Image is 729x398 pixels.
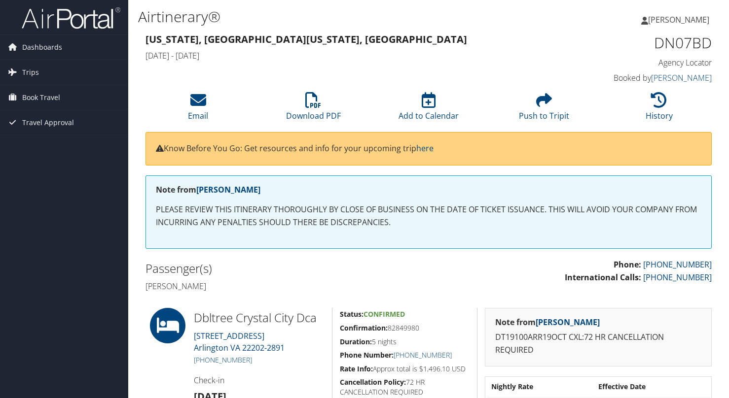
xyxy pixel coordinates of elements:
a: Add to Calendar [399,98,459,121]
h4: [PERSON_NAME] [146,281,421,292]
h4: Agency Locator [582,57,712,68]
a: Email [188,98,208,121]
a: here [416,143,434,154]
span: [PERSON_NAME] [648,14,709,25]
strong: International Calls: [565,272,641,283]
strong: [US_STATE], [GEOGRAPHIC_DATA] [US_STATE], [GEOGRAPHIC_DATA] [146,33,467,46]
a: Push to Tripit [519,98,569,121]
h5: 5 nights [340,337,470,347]
a: [PERSON_NAME] [651,72,712,83]
span: Book Travel [22,85,60,110]
p: DT19100ARR19OCT CXL:72 HR CANCELLATION REQUIRED [495,331,701,356]
span: Travel Approval [22,110,74,135]
h5: 72 HR CANCELLATION REQUIRED [340,377,470,397]
strong: Phone Number: [340,350,394,360]
a: [PERSON_NAME] [196,184,260,195]
a: History [646,98,673,121]
p: PLEASE REVIEW THIS ITINERARY THOROUGHLY BY CLOSE OF BUSINESS ON THE DATE OF TICKET ISSUANCE. THIS... [156,203,701,229]
strong: Phone: [614,259,641,270]
strong: Duration: [340,337,372,346]
strong: Note from [156,184,260,195]
span: Dashboards [22,35,62,60]
a: [STREET_ADDRESS]Arlington VA 22202-2891 [194,331,285,353]
a: Download PDF [286,98,341,121]
a: [PHONE_NUMBER] [194,355,252,365]
strong: Status: [340,309,364,319]
h2: Dbltree Crystal City Dca [194,309,325,326]
h1: DN07BD [582,33,712,53]
span: Confirmed [364,309,405,319]
strong: Rate Info: [340,364,373,373]
p: Know Before You Go: Get resources and info for your upcoming trip [156,142,701,155]
a: [PHONE_NUMBER] [643,259,712,270]
h2: Passenger(s) [146,260,421,277]
h1: Airtinerary® [138,6,525,27]
h4: [DATE] - [DATE] [146,50,567,61]
strong: Confirmation: [340,323,388,332]
strong: Cancellation Policy: [340,377,406,387]
strong: Note from [495,317,600,328]
h5: Approx total is $1,496.10 USD [340,364,470,374]
a: [PHONE_NUMBER] [394,350,452,360]
th: Effective Date [593,378,710,396]
span: Trips [22,60,39,85]
a: [PERSON_NAME] [641,5,719,34]
a: [PHONE_NUMBER] [643,272,712,283]
h5: 82849980 [340,323,470,333]
img: airportal-logo.png [22,6,120,30]
h4: Booked by [582,72,712,83]
a: [PERSON_NAME] [536,317,600,328]
th: Nightly Rate [486,378,592,396]
h4: Check-in [194,375,325,386]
